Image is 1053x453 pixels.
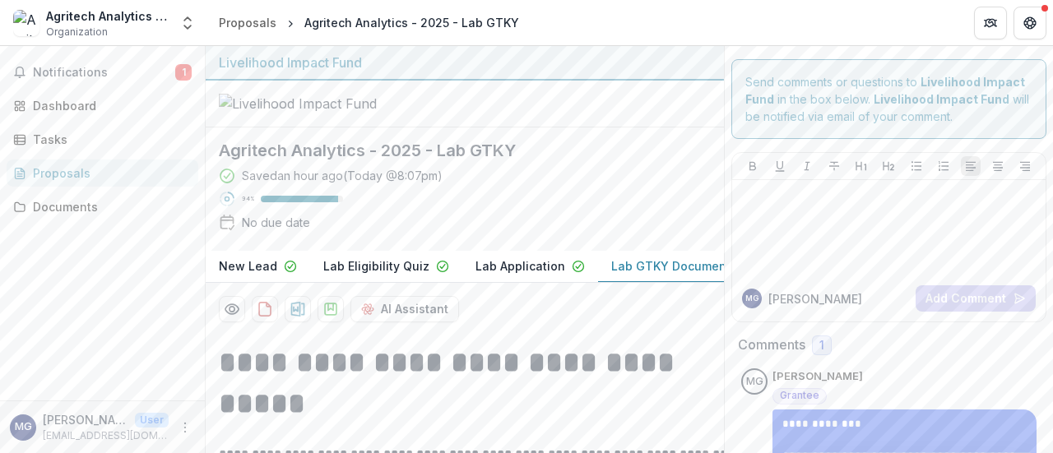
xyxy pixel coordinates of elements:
[219,94,383,113] img: Livelihood Impact Fund
[874,92,1009,106] strong: Livelihood Impact Fund
[7,193,198,220] a: Documents
[611,257,782,275] p: Lab GTKY Document Request
[7,92,198,119] a: Dashboard
[7,159,198,187] a: Proposals
[212,11,526,35] nav: breadcrumb
[7,126,198,153] a: Tasks
[797,156,817,176] button: Italicize
[988,156,1008,176] button: Align Center
[772,368,863,385] p: [PERSON_NAME]
[33,164,185,182] div: Proposals
[745,294,758,303] div: Maryanne Gichanga
[219,257,277,275] p: New Lead
[768,290,862,307] p: [PERSON_NAME]
[824,156,844,176] button: Strike
[770,156,790,176] button: Underline
[33,66,175,80] span: Notifications
[879,156,898,176] button: Heading 2
[318,296,344,322] button: download-proposal
[743,156,763,176] button: Bold
[252,296,278,322] button: download-proposal
[242,167,443,184] div: Saved an hour ago ( Today @ 8:07pm )
[13,10,39,36] img: Agritech Analytics Limited
[176,7,199,39] button: Open entity switcher
[219,296,245,322] button: Preview 6699ba5a-57fb-4976-9330-891744c4df3a-9.pdf
[43,411,128,428] p: [PERSON_NAME]
[7,59,198,86] button: Notifications1
[285,296,311,322] button: download-proposal
[219,141,684,160] h2: Agritech Analytics - 2025 - Lab GTKY
[1015,156,1035,176] button: Align Right
[15,422,32,432] div: Maryanne Gichanga
[175,418,195,437] button: More
[974,7,1007,39] button: Partners
[175,64,192,81] span: 1
[33,97,185,114] div: Dashboard
[219,14,276,31] div: Proposals
[1014,7,1046,39] button: Get Help
[934,156,953,176] button: Ordered List
[33,198,185,215] div: Documents
[350,296,459,322] button: AI Assistant
[323,257,429,275] p: Lab Eligibility Quiz
[242,214,310,231] div: No due date
[219,53,711,72] div: Livelihood Impact Fund
[43,428,169,443] p: [EMAIL_ADDRESS][DOMAIN_NAME]
[738,337,805,353] h2: Comments
[907,156,926,176] button: Bullet List
[746,377,763,387] div: Maryanne Gichanga
[475,257,565,275] p: Lab Application
[916,285,1036,312] button: Add Comment
[33,131,185,148] div: Tasks
[851,156,871,176] button: Heading 1
[819,339,824,353] span: 1
[135,413,169,428] p: User
[242,193,254,205] p: 94 %
[304,14,519,31] div: Agritech Analytics - 2025 - Lab GTKY
[46,7,169,25] div: Agritech Analytics Limited
[780,390,819,401] span: Grantee
[731,59,1046,139] div: Send comments or questions to in the box below. will be notified via email of your comment.
[46,25,108,39] span: Organization
[961,156,981,176] button: Align Left
[212,11,283,35] a: Proposals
